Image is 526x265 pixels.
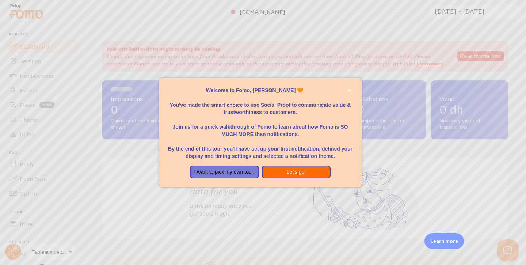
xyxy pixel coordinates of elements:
p: Learn more [430,238,458,245]
div: Welcome to Fomo, abdelghafour elhadri 🧡You&amp;#39;ve made the smart choice to use Social Proof t... [159,78,362,188]
div: Learn more [424,233,464,249]
button: close, [345,87,353,94]
p: Join us for a quick walkthrough of Fomo to learn about how Fomo is SO MUCH MORE than notifications. [168,116,353,138]
p: You've made the smart choice to use Social Proof to communicate value & trustworthiness to custom... [168,94,353,116]
p: By the end of this tour you'll have set up your first notification, defined your display and timi... [168,138,353,160]
button: Let's go! [262,166,331,179]
p: Welcome to Fomo, [PERSON_NAME] 🧡 [168,87,353,94]
button: I want to pick my own tour. [190,166,259,179]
